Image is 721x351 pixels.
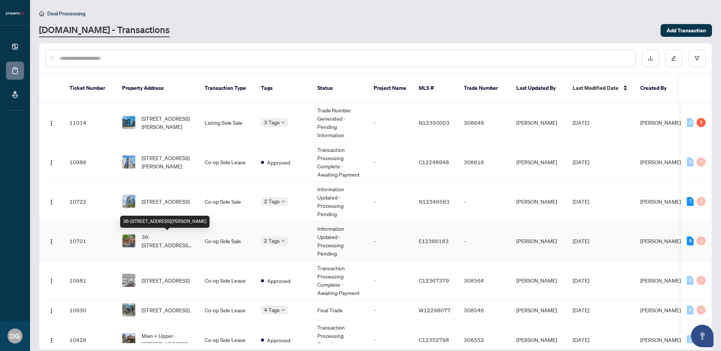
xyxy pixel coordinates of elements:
[640,119,681,126] span: [PERSON_NAME]
[199,221,255,261] td: Co-op Side Sale
[48,239,54,245] img: Logo
[48,308,54,314] img: Logo
[573,198,589,205] span: [DATE]
[142,276,190,284] span: [STREET_ADDRESS]
[573,336,589,343] span: [DATE]
[63,142,116,182] td: 10988
[267,277,290,285] span: Approved
[199,182,255,221] td: Co-op Side Sale
[63,300,116,320] td: 10630
[10,331,20,341] span: DG
[419,277,449,284] span: C12367379
[311,74,368,103] th: Status
[142,154,193,170] span: [STREET_ADDRESS][PERSON_NAME]
[573,307,589,313] span: [DATE]
[45,304,57,316] button: Logo
[122,156,135,168] img: thumbnail-img
[48,120,54,126] img: Logo
[640,159,681,165] span: [PERSON_NAME]
[510,74,567,103] th: Last Updated By
[458,300,510,320] td: 308546
[458,142,510,182] td: 308618
[665,50,682,67] button: edit
[199,103,255,142] td: Listing Side Sale
[687,335,694,344] div: 0
[419,198,449,205] span: N12346563
[122,195,135,208] img: thumbnail-img
[45,334,57,346] button: Logo
[697,157,706,166] div: 0
[48,337,54,343] img: Logo
[45,116,57,129] button: Logo
[48,199,54,205] img: Logo
[120,216,210,228] div: 36-[STREET_ADDRESS][PERSON_NAME]
[573,277,589,284] span: [DATE]
[640,277,681,284] span: [PERSON_NAME]
[63,182,116,221] td: 10722
[368,182,413,221] td: -
[267,336,290,344] span: Approved
[264,197,280,206] span: 2 Tags
[687,236,694,245] div: 8
[510,142,567,182] td: [PERSON_NAME]
[311,300,368,320] td: Final Trade
[697,306,706,315] div: 0
[510,261,567,300] td: [PERSON_NAME]
[281,121,285,124] span: down
[122,304,135,316] img: thumbnail-img
[419,159,449,165] span: C12248948
[419,238,449,244] span: E12366183
[640,336,681,343] span: [PERSON_NAME]
[640,307,681,313] span: [PERSON_NAME]
[671,56,676,61] span: edit
[281,308,285,312] span: down
[311,182,368,221] td: Information Updated - Processing Pending
[116,74,199,103] th: Property Address
[142,114,193,131] span: [STREET_ADDRESS][PERSON_NAME]
[510,182,567,221] td: [PERSON_NAME]
[510,300,567,320] td: [PERSON_NAME]
[47,10,85,17] span: Deal Processing
[458,221,510,261] td: -
[661,24,712,37] button: Add Transaction
[311,103,368,142] td: Trade Number Generated - Pending Information
[311,142,368,182] td: Transaction Processing Complete - Awaiting Payment
[510,221,567,261] td: [PERSON_NAME]
[458,182,510,221] td: -
[39,24,170,37] a: [DOMAIN_NAME] - Transactions
[419,307,451,313] span: W12298077
[413,74,458,103] th: MLS #
[510,103,567,142] td: [PERSON_NAME]
[199,300,255,320] td: Co-op Side Lease
[264,236,280,245] span: 2 Tags
[264,118,280,127] span: 3 Tags
[368,300,413,320] td: -
[267,158,290,166] span: Approved
[458,103,510,142] td: 308648
[368,221,413,261] td: -
[567,74,634,103] th: Last Modified Date
[687,118,694,127] div: 0
[45,235,57,247] button: Logo
[122,235,135,247] img: thumbnail-img
[48,160,54,166] img: Logo
[688,50,706,67] button: filter
[573,119,589,126] span: [DATE]
[122,116,135,129] img: thumbnail-img
[697,118,706,127] div: 2
[45,274,57,286] button: Logo
[419,119,449,126] span: N12350003
[697,276,706,285] div: 0
[368,74,413,103] th: Project Name
[63,74,116,103] th: Ticket Number
[199,74,255,103] th: Transaction Type
[368,103,413,142] td: -
[122,274,135,287] img: thumbnail-img
[634,74,679,103] th: Created By
[368,142,413,182] td: -
[691,325,713,347] button: Open asap
[687,157,694,166] div: 0
[368,261,413,300] td: -
[697,197,706,206] div: 0
[39,11,44,16] span: home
